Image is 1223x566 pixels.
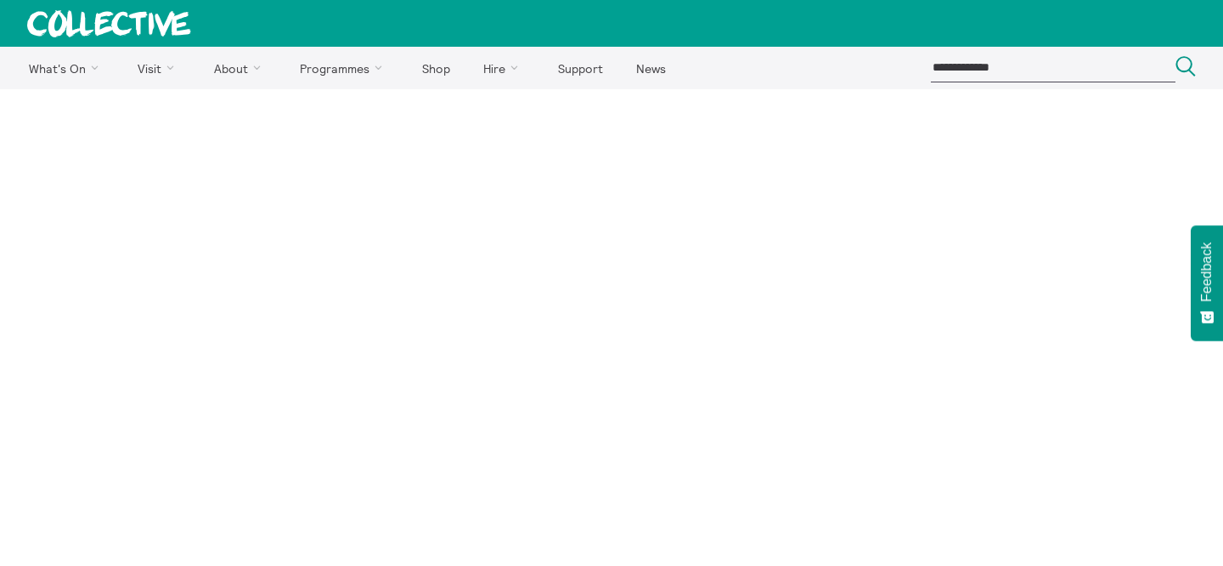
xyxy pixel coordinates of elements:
a: Visit [123,47,196,89]
a: What's On [14,47,120,89]
a: Support [543,47,617,89]
a: Hire [469,47,540,89]
a: Programmes [285,47,404,89]
a: About [199,47,282,89]
a: Shop [407,47,465,89]
a: News [621,47,680,89]
span: Feedback [1199,242,1215,302]
button: Feedback - Show survey [1191,225,1223,341]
